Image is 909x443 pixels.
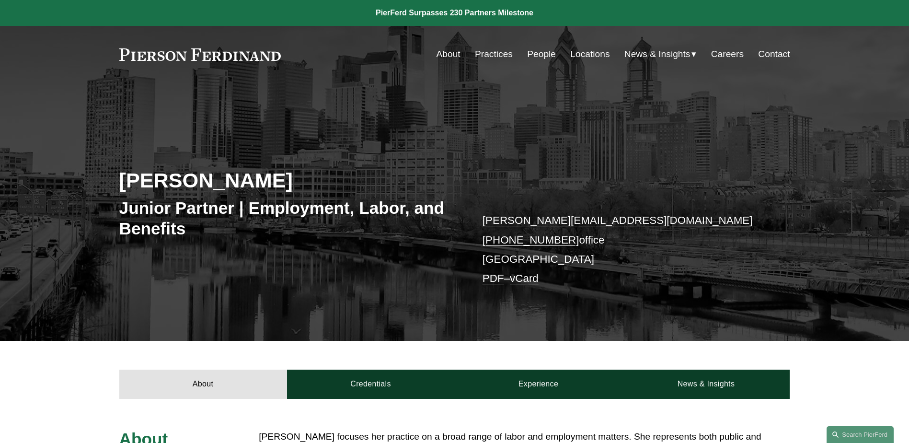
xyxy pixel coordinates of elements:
a: vCard [510,272,539,284]
h2: [PERSON_NAME] [119,168,455,193]
a: About [119,370,287,398]
a: Credentials [287,370,455,398]
a: Practices [475,45,513,63]
a: About [437,45,460,63]
h3: Junior Partner | Employment, Labor, and Benefits [119,198,455,239]
span: News & Insights [624,46,690,63]
a: folder dropdown [624,45,697,63]
a: People [527,45,556,63]
a: News & Insights [622,370,790,398]
a: Search this site [827,426,894,443]
a: Careers [711,45,744,63]
a: PDF [483,272,504,284]
a: [PERSON_NAME][EMAIL_ADDRESS][DOMAIN_NAME] [483,214,753,226]
a: [PHONE_NUMBER] [483,234,579,246]
a: Contact [758,45,790,63]
a: Experience [455,370,622,398]
a: Locations [570,45,610,63]
p: office [GEOGRAPHIC_DATA] – [483,211,762,288]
